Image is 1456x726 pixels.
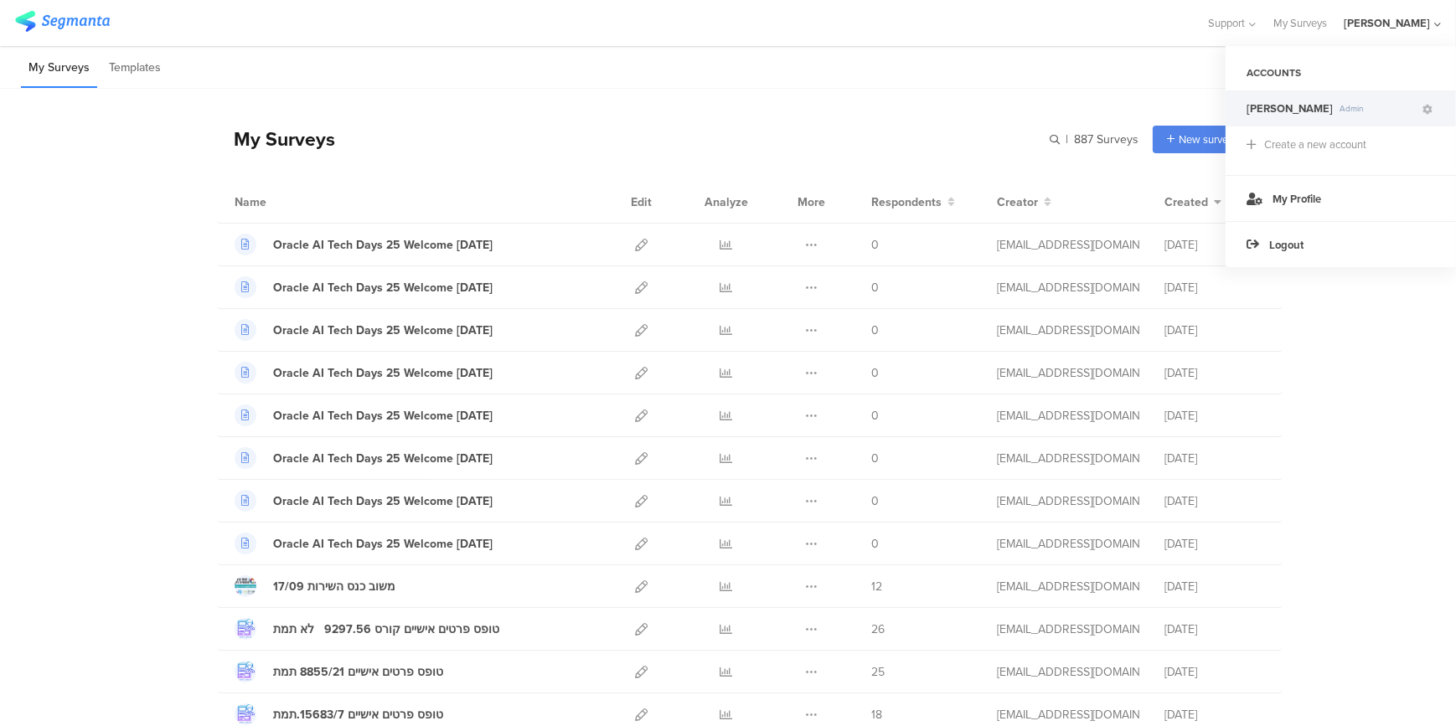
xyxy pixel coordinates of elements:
[997,620,1139,638] div: jb-onboarding@johnbryce.co.il
[235,447,493,469] a: Oracle AI Tech Days 25 Welcome [DATE]
[235,575,395,597] a: משוב כנס השירות 17/09
[701,181,751,223] div: Analyze
[101,49,168,88] li: Templates
[273,620,499,638] div: טופס פרטים אישיים קורס 9297.56 לא תמת
[997,663,1139,681] div: jb-onboarding@johnbryce.co.il
[997,364,1139,382] div: jb-onboarding@johnbryce.co.il
[1164,706,1265,723] div: [DATE]
[997,578,1139,595] div: jb-onboarding@johnbryce.co.il
[273,236,493,254] div: Oracle AI Tech Days 25 Welcome 03/12/25
[1264,136,1366,152] div: Create a new account
[1164,407,1265,425] div: [DATE]
[1164,364,1265,382] div: [DATE]
[871,193,955,211] button: Respondents
[1226,59,1456,87] div: ACCOUNTS
[235,490,493,512] a: Oracle AI Tech Days 25 Welcome [DATE]
[997,279,1139,296] div: jb-onboarding@johnbryce.co.il
[1164,578,1265,595] div: [DATE]
[1164,535,1265,553] div: [DATE]
[997,193,1051,211] button: Creator
[273,322,493,339] div: Oracle AI Tech Days 25 Welcome 01/12/25
[273,450,493,467] div: Oracle AI Tech Days 25 Welcome 25/11/25
[273,364,493,382] div: Oracle AI Tech Days 25 Welcome 30/11/25
[235,234,493,255] a: Oracle AI Tech Days 25 Welcome [DATE]
[235,193,335,211] div: Name
[235,404,493,426] a: Oracle AI Tech Days 25 Welcome [DATE]
[273,279,493,296] div: Oracle AI Tech Days 25 Welcome 02/12/25
[273,663,443,681] div: טופס פרטים אישיים 8855/21 תמת
[1179,131,1233,147] span: New survey
[1074,131,1138,148] span: 887 Surveys
[997,450,1139,467] div: jb-onboarding@johnbryce.co.il
[997,407,1139,425] div: jb-onboarding@johnbryce.co.il
[1164,663,1265,681] div: [DATE]
[1164,492,1265,510] div: [DATE]
[1164,193,1221,211] button: Created
[1164,193,1208,211] span: Created
[997,706,1139,723] div: jb-onboarding@johnbryce.co.il
[871,364,879,382] span: 0
[1247,100,1333,116] span: John Bryce
[1164,236,1265,254] div: [DATE]
[793,181,829,223] div: More
[871,407,879,425] span: 0
[15,11,110,32] img: segmanta logo
[871,450,879,467] span: 0
[21,49,97,88] li: My Surveys
[1273,191,1321,207] span: My Profile
[273,578,395,595] div: משוב כנס השירות 17/09
[273,492,493,510] div: Oracle AI Tech Days 25 Welcome 24/11/25
[1333,102,1420,115] span: Admin
[871,193,942,211] span: Respondents
[623,181,659,223] div: Edit
[235,319,493,341] a: Oracle AI Tech Days 25 Welcome [DATE]
[997,535,1139,553] div: jb-onboarding@johnbryce.co.il
[1344,15,1430,31] div: [PERSON_NAME]
[997,193,1038,211] span: Creator
[1164,279,1265,296] div: [DATE]
[997,322,1139,339] div: jb-onboarding@johnbryce.co.il
[235,703,443,725] a: טופס פרטים אישיים 15683/7.תמת
[871,620,885,638] span: 26
[273,407,493,425] div: Oracle AI Tech Days 25 Welcome 26/11/25
[1063,131,1071,148] span: |
[273,535,493,553] div: Oracle AI Tech Days 25 Welcome 23/11/25
[1269,237,1304,253] span: Logout
[871,535,879,553] span: 0
[235,362,493,384] a: Oracle AI Tech Days 25 Welcome [DATE]
[1164,450,1265,467] div: [DATE]
[871,663,885,681] span: 25
[871,492,879,510] span: 0
[1209,15,1246,31] span: Support
[871,706,882,723] span: 18
[273,706,443,723] div: טופס פרטים אישיים 15683/7.תמת
[1164,620,1265,638] div: [DATE]
[871,578,882,595] span: 12
[871,236,879,254] span: 0
[235,533,493,554] a: Oracle AI Tech Days 25 Welcome [DATE]
[997,236,1139,254] div: jb-onboarding@johnbryce.co.il
[871,322,879,339] span: 0
[235,276,493,298] a: Oracle AI Tech Days 25 Welcome [DATE]
[217,125,335,153] div: My Surveys
[235,661,443,682] a: טופס פרטים אישיים 8855/21 תמת
[1164,322,1265,339] div: [DATE]
[1226,175,1456,221] a: My Profile
[871,279,879,296] span: 0
[235,618,499,640] a: טופס פרטים אישיים קורס 9297.56 לא תמת
[997,492,1139,510] div: jb-onboarding@johnbryce.co.il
